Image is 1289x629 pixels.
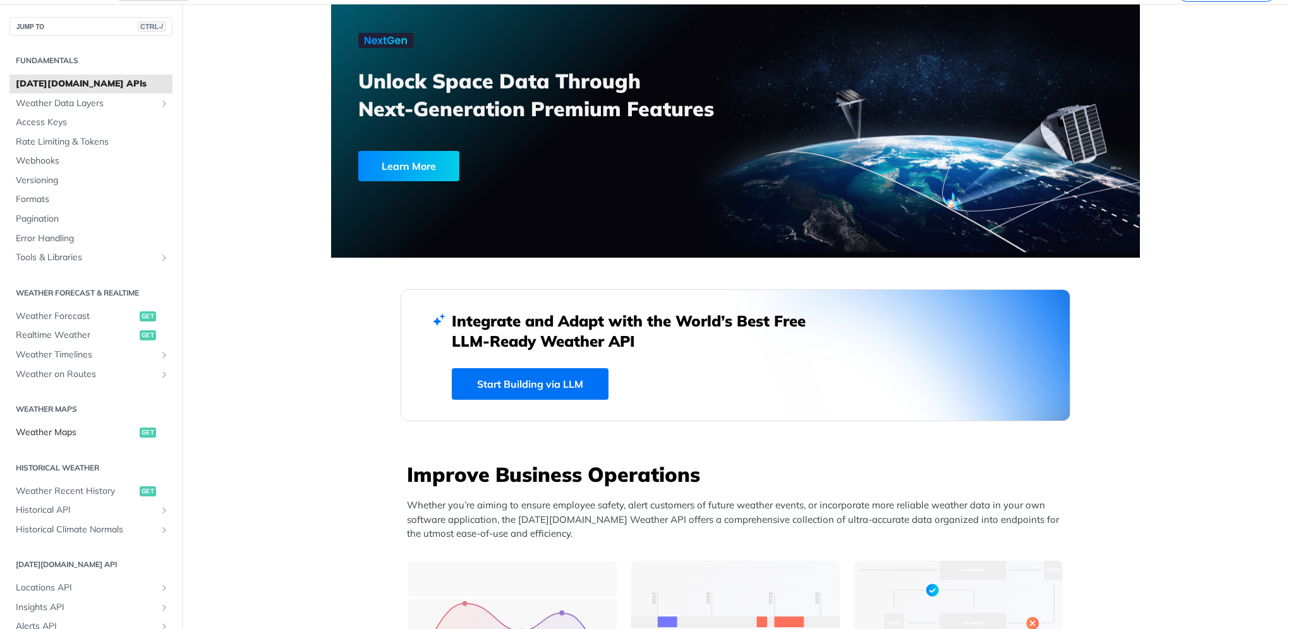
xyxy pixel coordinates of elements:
button: Show subpages for Tools & Libraries [159,253,169,263]
span: get [140,428,156,438]
a: Historical APIShow subpages for Historical API [9,501,172,520]
span: Weather Data Layers [16,97,156,110]
button: Show subpages for Locations API [159,583,169,593]
h3: Unlock Space Data Through Next-Generation Premium Features [358,67,749,123]
a: Realtime Weatherget [9,326,172,345]
button: Show subpages for Historical API [159,505,169,515]
span: get [140,486,156,496]
a: Pagination [9,210,172,229]
span: get [140,311,156,321]
a: Formats [9,190,172,209]
span: Weather Maps [16,426,136,439]
span: Access Keys [16,116,169,129]
a: Error Handling [9,229,172,248]
a: Tools & LibrariesShow subpages for Tools & Libraries [9,248,172,267]
span: Historical Climate Normals [16,524,156,536]
a: [DATE][DOMAIN_NAME] APIs [9,75,172,93]
a: Weather on RoutesShow subpages for Weather on Routes [9,365,172,384]
a: Learn More [358,151,671,181]
a: Weather Mapsget [9,423,172,442]
button: Show subpages for Weather Data Layers [159,99,169,109]
span: [DATE][DOMAIN_NAME] APIs [16,78,169,90]
h2: Integrate and Adapt with the World’s Best Free LLM-Ready Weather API [452,311,825,351]
h2: [DATE][DOMAIN_NAME] API [9,559,172,570]
h3: Improve Business Operations [407,460,1070,488]
span: Webhooks [16,155,169,167]
div: Learn More [358,151,459,181]
span: Historical API [16,504,156,517]
button: Show subpages for Weather Timelines [159,350,169,360]
span: Rate Limiting & Tokens [16,136,169,148]
img: NextGen [358,33,414,48]
a: Weather Forecastget [9,307,172,326]
a: Rate Limiting & Tokens [9,133,172,152]
a: Insights APIShow subpages for Insights API [9,598,172,617]
a: Locations APIShow subpages for Locations API [9,578,172,597]
span: Versioning [16,174,169,187]
a: Access Keys [9,113,172,132]
span: Weather on Routes [16,368,156,381]
button: JUMP TOCTRL-/ [9,17,172,36]
span: Insights API [16,601,156,614]
p: Whether you’re aiming to ensure employee safety, alert customers of future weather events, or inc... [407,498,1070,541]
button: Show subpages for Weather on Routes [159,369,169,380]
span: Locations API [16,582,156,594]
button: Show subpages for Insights API [159,602,169,613]
span: Weather Recent History [16,485,136,498]
span: Formats [16,193,169,206]
span: Tools & Libraries [16,251,156,264]
span: Realtime Weather [16,329,136,342]
a: Start Building via LLM [452,368,608,400]
span: CTRL-/ [138,21,166,32]
span: get [140,330,156,340]
button: Show subpages for Historical Climate Normals [159,525,169,535]
h2: Historical Weather [9,462,172,474]
a: Weather TimelinesShow subpages for Weather Timelines [9,345,172,364]
h2: Weather Maps [9,404,172,415]
span: Error Handling [16,232,169,245]
a: Weather Data LayersShow subpages for Weather Data Layers [9,94,172,113]
span: Weather Forecast [16,310,136,323]
a: Versioning [9,171,172,190]
span: Pagination [16,213,169,225]
span: Weather Timelines [16,349,156,361]
a: Weather Recent Historyget [9,482,172,501]
h2: Weather Forecast & realtime [9,287,172,299]
a: Historical Climate NormalsShow subpages for Historical Climate Normals [9,520,172,539]
a: Webhooks [9,152,172,171]
h2: Fundamentals [9,55,172,66]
